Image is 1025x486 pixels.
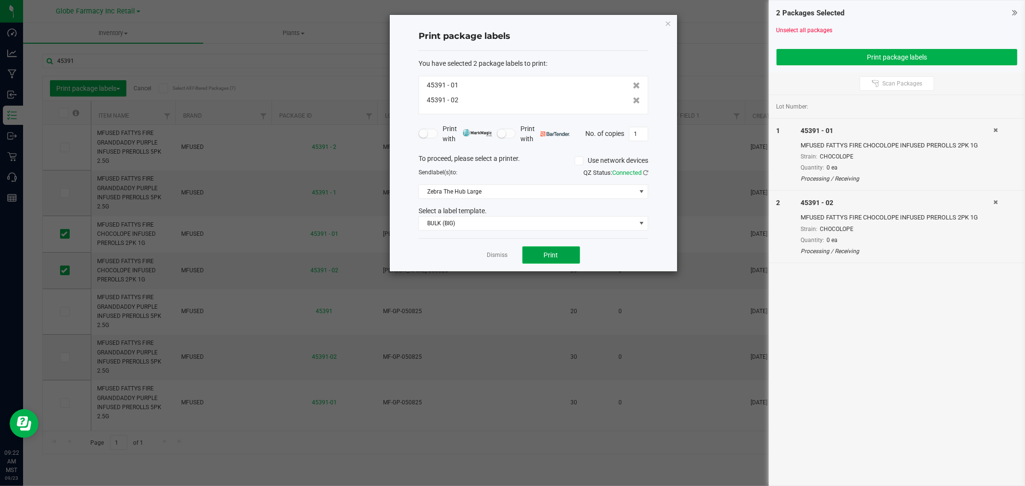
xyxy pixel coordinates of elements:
div: 45391 - 01 [801,126,993,136]
span: Lot Number: [777,102,809,111]
span: Quantity: [801,237,824,243]
span: 2 [777,199,780,207]
div: Select a label template. [411,206,655,216]
span: You have selected 2 package labels to print [419,60,546,67]
span: 0 ea [827,164,838,171]
span: Print with [443,124,492,144]
button: Print package labels [777,49,1017,65]
span: No. of copies [585,129,624,137]
div: 45391 - 02 [801,198,993,208]
label: Use network devices [575,156,648,166]
span: CHOCOLOPE [820,226,853,232]
div: To proceed, please select a printer. [411,154,655,168]
span: 45391 - 02 [427,95,458,105]
div: MFUSED FATTYS FIRE CHOCOLOPE INFUSED PREROLLS 2PK 1G [801,213,993,222]
span: 45391 - 01 [427,80,458,90]
span: Connected [612,169,642,176]
span: Scan Packages [882,80,922,87]
span: Quantity: [801,164,824,171]
button: Print [522,246,580,264]
span: BULK (BIG) [419,217,636,230]
div: Processing / Receiving [801,247,993,255]
span: Strain: [801,226,817,232]
iframe: Resource center [10,409,38,438]
span: Strain: [801,153,817,160]
span: QZ Status: [583,169,648,176]
a: Dismiss [487,251,508,259]
span: Send to: [419,169,457,176]
span: Print [544,251,558,259]
img: mark_magic_cybra.png [463,129,492,136]
span: label(s) [432,169,451,176]
div: : [419,59,648,69]
h4: Print package labels [419,30,648,43]
span: 0 ea [827,237,838,243]
div: Processing / Receiving [801,174,993,183]
span: 1 [777,127,780,134]
span: Zebra The Hub Large [419,185,636,198]
div: MFUSED FATTYS FIRE CHOCOLOPE INFUSED PREROLLS 2PK 1G [801,141,993,150]
a: Unselect all packages [777,27,833,34]
img: bartender.png [541,132,570,136]
span: CHOCOLOPE [820,153,853,160]
span: Print with [520,124,570,144]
